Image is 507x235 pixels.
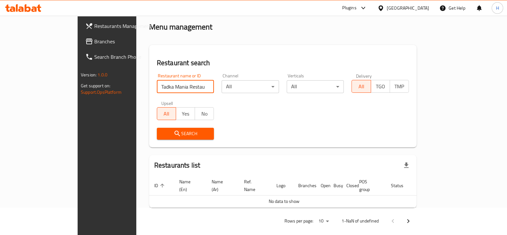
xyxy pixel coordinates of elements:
[401,213,416,229] button: Next page
[80,49,162,65] a: Search Branch Phone
[359,178,378,193] span: POS group
[287,80,344,93] div: All
[342,4,356,12] div: Plugins
[342,217,379,225] p: 1-NaN of undefined
[212,178,231,193] span: Name (Ar)
[293,176,316,196] th: Branches
[176,107,195,120] button: Yes
[80,18,162,34] a: Restaurants Management
[316,176,328,196] th: Open
[94,22,157,30] span: Restaurants Management
[179,178,199,193] span: Name (En)
[390,80,409,93] button: TMP
[244,178,264,193] span: Ref. Name
[387,4,429,12] div: [GEOGRAPHIC_DATA]
[284,217,313,225] p: Rows per page:
[80,34,162,49] a: Branches
[161,101,173,105] label: Upsell
[179,109,192,118] span: Yes
[94,53,157,61] span: Search Branch Phone
[81,82,110,90] span: Get support on:
[160,109,173,118] span: All
[269,197,300,205] span: No data to show
[154,182,166,189] span: ID
[195,107,214,120] button: No
[149,22,212,32] h2: Menu management
[316,216,331,226] div: Rows per page:
[154,161,200,170] h2: Restaurants list
[351,80,371,93] button: All
[157,128,214,140] button: Search
[81,71,97,79] span: Version:
[157,58,409,68] h2: Restaurant search
[391,182,412,189] span: Status
[198,109,211,118] span: No
[371,80,390,93] button: TGO
[341,176,354,196] th: Closed
[162,130,209,138] span: Search
[157,80,214,93] input: Search for restaurant name or ID..
[81,88,122,96] a: Support.OpsPlatform
[393,82,406,91] span: TMP
[97,71,107,79] span: 1.0.0
[354,82,368,91] span: All
[149,176,442,208] table: enhanced table
[356,74,372,78] label: Delivery
[374,82,387,91] span: TGO
[157,107,176,120] button: All
[328,176,341,196] th: Busy
[222,80,279,93] div: All
[399,158,414,173] div: Export file
[94,38,157,45] span: Branches
[271,176,293,196] th: Logo
[496,4,499,12] span: H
